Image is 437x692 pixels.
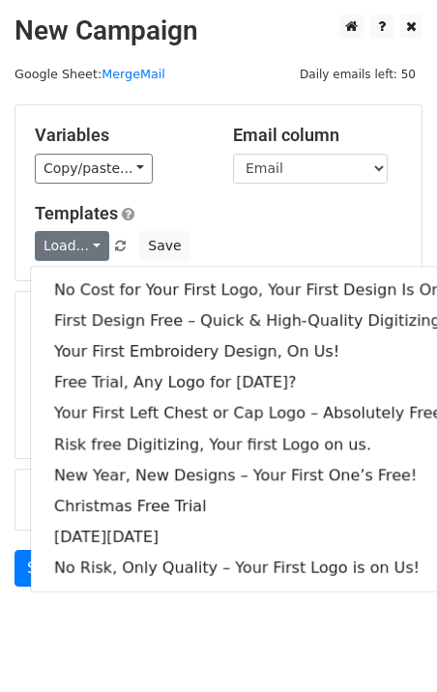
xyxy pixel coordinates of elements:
[102,67,165,81] a: MergeMail
[35,203,118,223] a: Templates
[15,14,422,47] h2: New Campaign
[35,154,153,184] a: Copy/paste...
[293,67,422,81] a: Daily emails left: 50
[15,550,78,587] a: Send
[293,64,422,85] span: Daily emails left: 50
[139,231,189,261] button: Save
[15,67,165,81] small: Google Sheet:
[35,125,204,146] h5: Variables
[233,125,402,146] h5: Email column
[35,231,109,261] a: Load...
